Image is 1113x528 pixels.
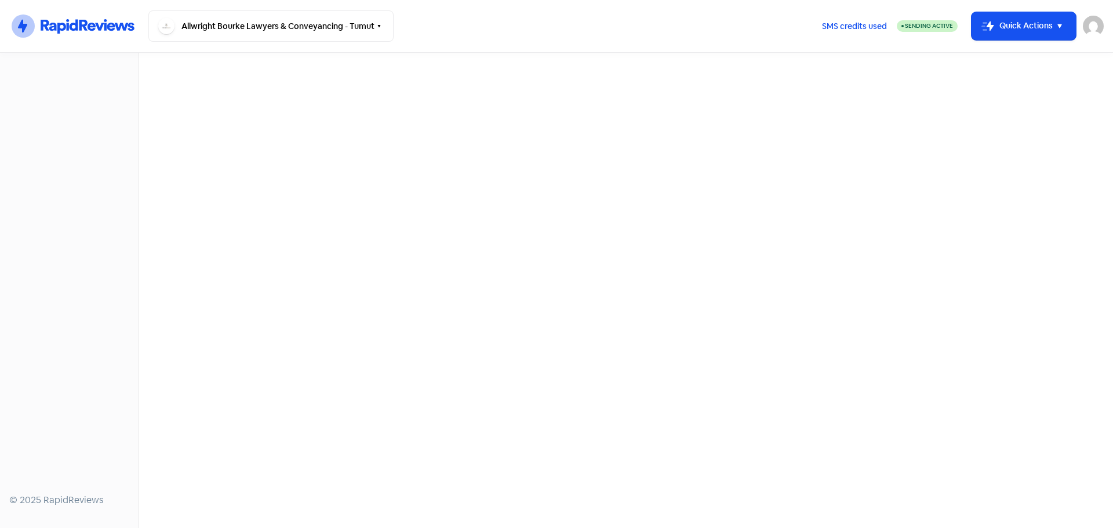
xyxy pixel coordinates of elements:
button: Quick Actions [972,12,1076,40]
img: User [1083,16,1104,37]
span: SMS credits used [822,20,887,32]
a: SMS credits used [812,19,897,31]
a: Sending Active [897,19,958,33]
span: Sending Active [905,22,953,30]
div: © 2025 RapidReviews [9,493,129,507]
button: Allwright Bourke Lawyers & Conveyancing - Tumut [148,10,394,42]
